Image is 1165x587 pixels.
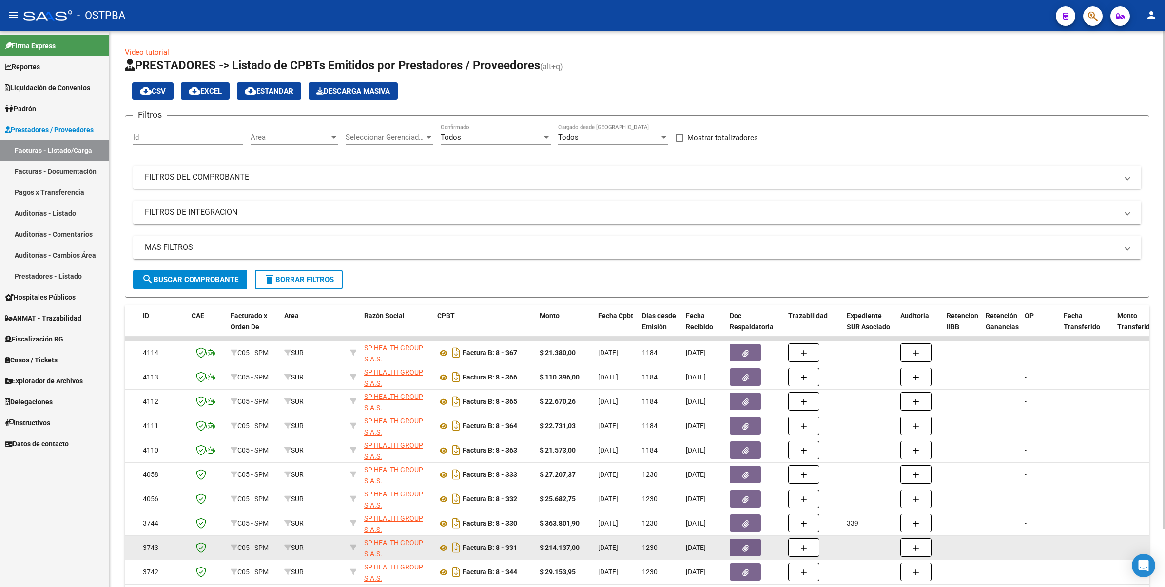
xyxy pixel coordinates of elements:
[143,446,158,454] span: 4110
[463,568,517,576] strong: Factura B: 8 - 344
[642,471,658,478] span: 1230
[142,273,154,285] mat-icon: search
[251,133,330,142] span: Area
[598,398,618,405] span: [DATE]
[540,312,560,320] span: Monto
[237,495,269,503] span: C05 - SPM
[1146,9,1157,21] mat-icon: person
[450,369,463,385] i: Descargar documento
[682,305,726,348] datatable-header-cell: Fecha Recibido
[255,270,343,289] button: Borrar Filtros
[1025,519,1027,527] span: -
[540,495,576,503] strong: $ 25.682,75
[181,82,230,100] button: EXCEL
[433,305,536,348] datatable-header-cell: CPBT
[1064,312,1100,331] span: Fecha Transferido
[237,373,269,381] span: C05 - SPM
[284,544,304,551] span: SUR
[364,513,429,533] div: 30715935933
[5,397,53,407] span: Delegaciones
[231,312,267,331] span: Facturado x Orden De
[237,544,269,551] span: C05 - SPM
[143,519,158,527] span: 3744
[5,103,36,114] span: Padrón
[5,313,81,323] span: ANMAT - Trazabilidad
[450,467,463,482] i: Descargar documento
[280,305,346,348] datatable-header-cell: Area
[463,520,517,528] strong: Factura B: 8 - 330
[142,275,238,284] span: Buscar Comprobante
[143,568,158,576] span: 3742
[784,305,843,348] datatable-header-cell: Trazabilidad
[133,108,167,122] h3: Filtros
[598,312,633,320] span: Fecha Cpbt
[364,312,405,320] span: Razón Social
[192,312,204,320] span: CAE
[540,62,563,71] span: (alt+q)
[686,568,706,576] span: [DATE]
[284,446,304,454] span: SUR
[364,393,423,412] span: SP HEALTH GROUP S.A.S.
[189,85,200,96] mat-icon: cloud_download
[642,312,676,331] span: Días desde Emisión
[143,544,158,551] span: 3743
[237,446,269,454] span: C05 - SPM
[284,519,304,527] span: SUR
[346,133,425,142] span: Seleccionar Gerenciador
[982,305,1021,348] datatable-header-cell: Retención Ganancias
[284,495,304,503] span: SUR
[364,367,429,387] div: 30715935933
[5,355,58,365] span: Casos / Tickets
[986,312,1019,331] span: Retención Ganancias
[245,87,293,95] span: Estandar
[1025,422,1027,430] span: -
[686,373,706,381] span: [DATE]
[1025,495,1027,503] span: -
[284,312,299,320] span: Area
[1025,349,1027,357] span: -
[642,544,658,551] span: 1230
[540,422,576,430] strong: $ 22.731,03
[364,416,429,436] div: 30715935933
[133,270,247,289] button: Buscar Comprobante
[5,417,50,428] span: Instructivos
[5,124,94,135] span: Prestadores / Proveedores
[143,349,158,357] span: 4114
[463,544,517,552] strong: Factura B: 8 - 331
[5,438,69,449] span: Datos de contacto
[309,82,398,100] app-download-masive: Descarga masiva de comprobantes (adjuntos)
[284,398,304,405] span: SUR
[540,544,580,551] strong: $ 214.137,00
[686,398,706,405] span: [DATE]
[638,305,682,348] datatable-header-cell: Días desde Emisión
[536,305,594,348] datatable-header-cell: Monto
[594,305,638,348] datatable-header-cell: Fecha Cpbt
[364,489,429,509] div: 30715935933
[133,236,1141,259] mat-expansion-panel-header: MAS FILTROS
[642,398,658,405] span: 1184
[1025,398,1027,405] span: -
[1025,544,1027,551] span: -
[943,305,982,348] datatable-header-cell: Retencion IIBB
[1117,312,1154,331] span: Monto Transferido
[143,422,158,430] span: 4111
[364,464,429,485] div: 30715935933
[1025,471,1027,478] span: -
[598,519,618,527] span: [DATE]
[237,82,301,100] button: Estandar
[364,466,423,485] span: SP HEALTH GROUP S.A.S.
[1025,568,1027,576] span: -
[900,312,929,320] span: Auditoria
[245,85,256,96] mat-icon: cloud_download
[642,495,658,503] span: 1230
[237,349,269,357] span: C05 - SPM
[686,471,706,478] span: [DATE]
[450,394,463,409] i: Descargar documento
[227,305,280,348] datatable-header-cell: Facturado x Orden De
[843,305,896,348] datatable-header-cell: Expediente SUR Asociado
[1021,305,1060,348] datatable-header-cell: OP
[686,495,706,503] span: [DATE]
[143,398,158,405] span: 4112
[463,471,517,479] strong: Factura B: 8 - 333
[284,349,304,357] span: SUR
